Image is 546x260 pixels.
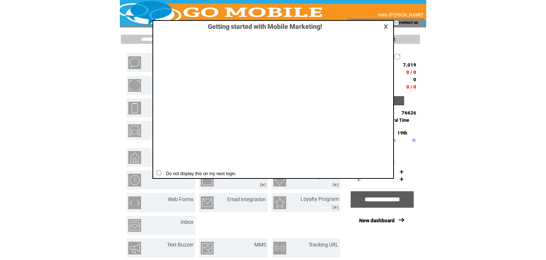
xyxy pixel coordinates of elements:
img: mms.png [201,242,214,255]
span: 0 [413,77,416,82]
a: Text Buzzer [167,242,193,248]
img: account_icon.gif [359,20,364,26]
a: Loyalty Program [300,196,339,202]
img: vehicle-listing.png [128,124,141,137]
img: text-blast.png [128,56,141,69]
a: Web Forms [168,196,193,202]
img: tracking-url.png [273,242,286,255]
span: Central Time [383,118,409,123]
img: contact_us_icon.gif [393,20,399,26]
img: property-listing.png [128,151,141,164]
img: text-buzzer.png [128,242,141,255]
img: video.png [260,183,266,187]
span: 7,019 [403,62,416,68]
a: Tracking URL [309,242,339,248]
span: 2. [357,176,361,182]
img: mobile-coupons.png [128,79,141,92]
a: New dashboard [359,218,395,223]
a: Email Integration [227,196,266,202]
span: 19th [397,130,407,136]
img: text-to-win.png [201,174,214,186]
img: video.png [332,206,339,210]
a: MMS [254,242,266,248]
img: mobile-websites.png [128,102,141,114]
span: Getting started with Mobile Marketing! [200,23,322,30]
a: Inbox [181,219,193,225]
img: loyalty-program.png [273,196,286,209]
span: Do not display this on my next login. [162,171,236,176]
span: 0 / 0 [406,69,416,75]
img: web-forms.png [128,196,141,209]
img: birthday-wishes.png [273,174,286,186]
img: scheduled-tasks.png [128,174,141,186]
img: help.gif [410,139,416,142]
img: email-integration.png [201,196,214,209]
a: contact us [399,20,418,25]
img: video.png [332,183,339,187]
span: Hello [PERSON_NAME]' [378,12,423,18]
span: 76626 [402,110,416,116]
img: inbox.png [128,219,141,232]
span: 0 / 0 [406,84,416,90]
